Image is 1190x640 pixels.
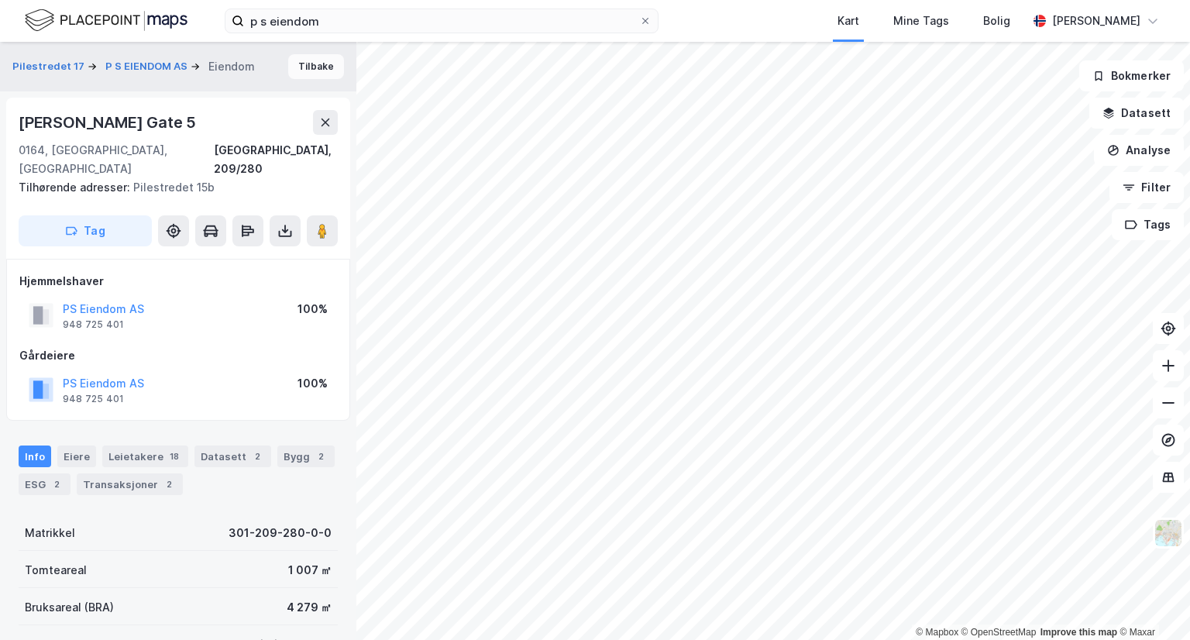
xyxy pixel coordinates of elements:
div: Gårdeiere [19,346,337,365]
div: Kart [837,12,859,30]
div: Pilestredet 15b [19,178,325,197]
div: 948 725 401 [63,393,124,405]
div: Eiendom [208,57,255,76]
div: Transaksjoner [77,473,183,495]
div: Bygg [277,446,335,467]
div: [PERSON_NAME] [1052,12,1140,30]
button: Analyse [1094,135,1184,166]
iframe: Chat Widget [1113,566,1190,640]
div: 4 279 ㎡ [287,598,332,617]
button: Pilestredet 17 [12,59,88,74]
button: Filter [1109,172,1184,203]
div: Hjemmelshaver [19,272,337,291]
div: Info [19,446,51,467]
span: Tilhørende adresser: [19,181,133,194]
button: Tags [1112,209,1184,240]
a: OpenStreetMap [961,627,1037,638]
img: logo.f888ab2527a4732fd821a326f86c7f29.svg [25,7,187,34]
div: 948 725 401 [63,318,124,331]
div: Bolig [983,12,1010,30]
button: Tilbake [288,54,344,79]
div: 301-209-280-0-0 [229,524,332,542]
button: Bokmerker [1079,60,1184,91]
div: Leietakere [102,446,188,467]
div: [GEOGRAPHIC_DATA], 209/280 [214,141,338,178]
div: 0164, [GEOGRAPHIC_DATA], [GEOGRAPHIC_DATA] [19,141,214,178]
button: Datasett [1089,98,1184,129]
a: Improve this map [1040,627,1117,638]
input: Søk på adresse, matrikkel, gårdeiere, leietakere eller personer [244,9,639,33]
div: 18 [167,449,182,464]
button: Tag [19,215,152,246]
div: Datasett [194,446,271,467]
div: 100% [297,374,328,393]
button: P S EIENDOM AS [105,59,191,74]
div: Tomteareal [25,561,87,580]
div: [PERSON_NAME] Gate 5 [19,110,199,135]
div: 2 [161,477,177,492]
div: 2 [313,449,328,464]
div: Matrikkel [25,524,75,542]
div: Bruksareal (BRA) [25,598,114,617]
div: Eiere [57,446,96,467]
div: 2 [249,449,265,464]
div: 1 007 ㎡ [288,561,332,580]
div: 2 [49,477,64,492]
div: 100% [297,300,328,318]
img: Z [1154,518,1183,548]
a: Mapbox [916,627,958,638]
div: ESG [19,473,71,495]
div: Mine Tags [893,12,949,30]
div: Kontrollprogram for chat [1113,566,1190,640]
